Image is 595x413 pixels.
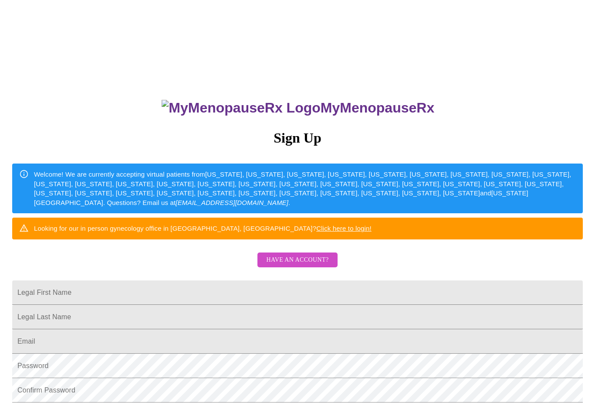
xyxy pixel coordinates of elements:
a: Have an account? [255,262,339,270]
em: [EMAIL_ADDRESS][DOMAIN_NAME] [176,199,288,206]
div: Looking for our in person gynecology office in [GEOGRAPHIC_DATA], [GEOGRAPHIC_DATA]? [34,220,372,236]
h3: MyMenopauseRx [14,100,583,116]
button: Have an account? [257,253,337,268]
h3: Sign Up [12,130,583,146]
a: Click here to login! [316,225,372,232]
img: MyMenopauseRx Logo [162,100,320,116]
span: Have an account? [266,255,328,266]
div: Welcome! We are currently accepting virtual patients from [US_STATE], [US_STATE], [US_STATE], [US... [34,166,576,211]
